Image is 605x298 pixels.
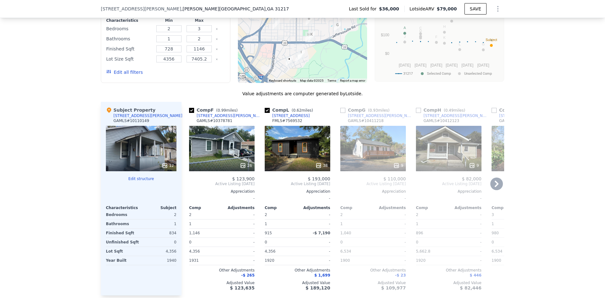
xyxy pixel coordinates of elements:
[286,56,293,67] div: 281 Jones Ave
[113,118,149,123] div: GAMLS # 10110149
[374,210,406,219] div: -
[142,229,176,237] div: 834
[450,210,481,219] div: -
[348,113,413,118] div: [STREET_ADDRESS][PERSON_NAME]
[450,247,481,256] div: -
[189,213,192,217] span: 2
[216,58,218,61] button: Clear
[492,213,494,217] span: 3
[306,15,313,26] div: 877 Short St E
[464,72,492,76] text: Unselected Comp
[223,229,255,237] div: -
[449,205,481,210] div: Adjustments
[106,247,140,256] div: Lot Sqft
[450,256,481,265] div: -
[189,280,255,285] div: Adjusted Value
[349,6,379,12] span: Last Sold for
[223,247,255,256] div: -
[462,63,474,67] text: [DATE]
[241,273,255,278] span: -$ 265
[216,28,218,30] button: Clear
[197,118,232,123] div: GAMLS # 10378781
[416,181,481,186] span: Active Listing [DATE]
[415,63,427,67] text: [DATE]
[450,229,481,237] div: -
[492,189,557,194] div: Appreciation
[383,176,406,181] span: $ 110,000
[340,79,365,82] a: Report a map error
[189,256,221,265] div: 1931
[308,176,330,181] span: $ 193,000
[216,38,218,40] button: Clear
[340,249,351,254] span: 6,534
[492,107,541,113] div: Comp I
[299,210,330,219] div: -
[340,280,406,285] div: Adjusted Value
[464,3,487,15] button: SAVE
[404,35,406,38] text: J
[265,268,330,273] div: Other Adjustments
[435,35,438,39] text: F
[265,107,316,113] div: Comp L
[450,219,481,228] div: -
[370,108,378,113] span: 0.93
[334,22,341,32] div: 720 Baker St
[230,285,255,290] span: $ 123,635
[450,238,481,247] div: -
[416,268,481,273] div: Other Adjustments
[265,231,272,235] span: 915
[416,213,418,217] span: 2
[189,249,200,254] span: 4,356
[416,280,481,285] div: Adjusted Value
[106,229,140,237] div: Finished Sqft
[106,24,153,33] div: Bedrooms
[427,72,451,76] text: Selected Comp
[492,231,499,235] span: 980
[239,75,260,83] img: Google
[340,268,406,273] div: Other Adjustments
[189,240,192,244] span: 0
[419,26,422,30] text: C
[299,247,330,256] div: -
[265,280,330,285] div: Adjusted Value
[266,6,289,11] span: , GA 31217
[101,6,181,12] span: [STREET_ADDRESS][PERSON_NAME]
[189,107,240,113] div: Comp F
[300,79,324,82] span: Map data ©2025
[423,118,459,123] div: GAMLS # 10412123
[492,219,523,228] div: 1
[142,210,176,219] div: 2
[381,33,389,37] text: $100
[162,162,174,169] div: 12
[399,63,411,67] text: [DATE]
[299,219,330,228] div: -
[297,205,330,210] div: Adjustments
[379,1,500,80] svg: A chart.
[374,219,406,228] div: -
[106,69,143,75] button: Edit all filters
[416,256,447,265] div: 1920
[265,189,330,194] div: Appreciation
[366,108,392,113] span: ( miles)
[492,256,523,265] div: 1900
[181,6,289,12] span: , [PERSON_NAME][GEOGRAPHIC_DATA]
[315,162,328,169] div: 38
[265,256,296,265] div: 1920
[340,240,343,244] span: 0
[293,108,302,113] span: 0.62
[379,6,399,12] span: $36,000
[416,231,423,235] span: 896
[340,113,413,118] a: [STREET_ADDRESS][PERSON_NAME]
[189,205,222,210] div: Comp
[462,176,481,181] span: $ 82,000
[492,240,494,244] span: 0
[492,249,502,254] span: 6,534
[223,210,255,219] div: -
[470,273,481,278] span: $ 446
[419,29,422,33] text: D
[223,238,255,247] div: -
[214,108,240,113] span: ( miles)
[216,48,218,50] button: Clear
[374,247,406,256] div: -
[340,213,343,217] span: 2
